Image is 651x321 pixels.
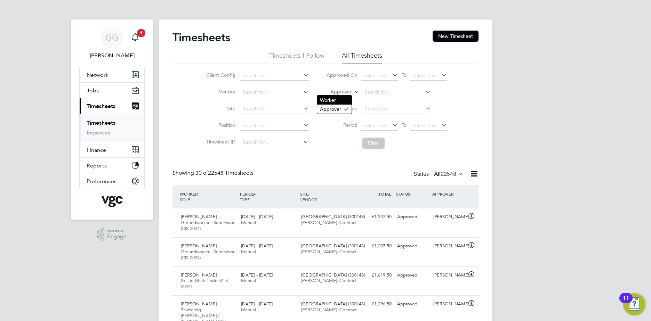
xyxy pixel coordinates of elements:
span: / [308,191,310,197]
div: Approved [394,240,431,252]
span: Manual [241,249,256,255]
button: Filter [362,138,385,149]
span: Jobs [87,87,99,94]
span: VENDOR [300,197,317,202]
input: Search for... [240,88,309,97]
label: Timesheet ID [204,139,235,145]
div: SITE [298,188,359,206]
span: [PERSON_NAME] (Contract… [301,278,361,283]
a: GG[PERSON_NAME] [79,26,145,60]
div: Approved [394,298,431,310]
span: Manual [241,307,256,313]
div: Approved [394,211,431,223]
div: Showing [172,170,255,177]
span: To [400,71,409,80]
button: Jobs [80,83,144,98]
label: Approved On [326,72,357,78]
span: Preferences [87,178,116,184]
span: Timesheets [87,103,115,109]
span: 30 of [195,170,208,176]
input: Search for... [240,71,309,81]
span: Gauri Gautam [79,51,145,60]
span: / [198,191,199,197]
input: Search for... [240,121,309,131]
span: TYPE [240,197,250,202]
span: [PERSON_NAME] [181,301,217,307]
div: [PERSON_NAME] [431,211,467,223]
button: New Timesheet [433,31,479,42]
h2: Timesheets [172,31,230,44]
span: 22548 [441,171,456,178]
span: To [400,121,409,130]
div: PERIOD [238,188,298,206]
span: [PERSON_NAME] [181,272,217,278]
span: [PERSON_NAME] (Contract… [301,220,361,225]
a: Expenses [87,129,110,136]
div: 11 [623,298,629,307]
button: Open Resource Center, 11 new notifications [623,293,645,315]
div: £1,296.50 [358,298,394,310]
span: ROLE [180,197,190,202]
span: [GEOGRAPHIC_DATA] (300148) [301,301,365,307]
div: WORKER [178,188,238,206]
div: £1,207.50 [358,240,394,252]
span: Reports [87,162,107,169]
span: 1 [137,29,145,37]
div: [PERSON_NAME] [431,240,467,252]
a: Powered byEngage [97,228,127,241]
label: Period [326,122,357,128]
span: TOTAL [378,191,391,197]
div: APPROVER [431,188,467,200]
span: Groundworker - Supervisor (CIS 2024) [181,220,234,231]
div: £1,619.50 [358,270,394,281]
div: Status [414,170,465,179]
span: [GEOGRAPHIC_DATA] (300148) [301,243,365,249]
li: All Timesheets [342,51,382,64]
li: Worker [317,96,352,105]
span: [PERSON_NAME] [181,243,217,249]
img: vgcgroup-logo-retina.png [102,196,123,207]
input: Search for... [362,88,431,97]
span: Manual [241,278,256,283]
div: Approved [394,270,431,281]
span: 22548 Timesheets [195,170,254,176]
input: Select one [362,104,431,114]
span: GG [105,33,119,42]
button: Preferences [80,173,144,189]
div: Timesheets [80,114,144,142]
div: [PERSON_NAME] [431,270,467,281]
nav: Main navigation [71,19,153,220]
span: Manual [241,220,256,225]
span: Engage [107,234,127,240]
label: Vendor [204,89,235,95]
label: All [434,171,463,178]
span: Finance [87,147,106,153]
div: [PERSON_NAME] [431,298,467,310]
button: Timesheets [80,98,144,114]
span: Network [87,72,108,78]
span: Select date [363,122,388,129]
button: Finance [80,142,144,157]
div: STATUS [394,188,431,200]
button: Reports [80,158,144,173]
input: Search for... [240,138,309,147]
span: [DATE] - [DATE] [241,272,273,278]
label: Position [204,122,235,128]
span: Select date [363,72,388,79]
span: Skilled Multi Trader (CIS 2024) [181,278,228,289]
span: [DATE] - [DATE] [241,301,273,307]
span: Powered by [107,228,127,234]
span: Select date [412,72,437,79]
label: Site [204,105,235,112]
span: [PERSON_NAME] [181,214,217,220]
span: [GEOGRAPHIC_DATA] (300148) [301,214,365,220]
label: Client Config [204,72,235,78]
label: Approver [320,89,352,96]
span: [DATE] - [DATE] [241,243,273,249]
a: Go to home page [79,196,145,207]
li: Approver [317,105,352,114]
div: £1,207.50 [358,211,394,223]
span: / [255,191,256,197]
span: [PERSON_NAME] (Contract… [301,307,361,313]
input: Search for... [240,104,309,114]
